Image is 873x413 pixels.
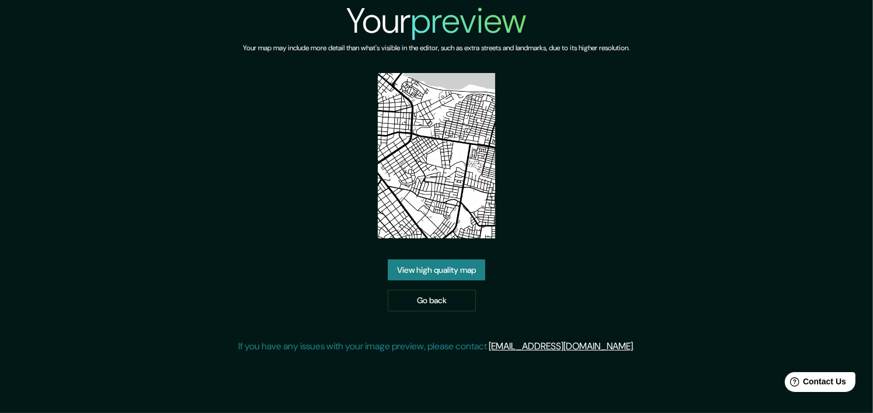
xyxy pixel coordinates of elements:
[388,290,476,311] a: Go back
[238,339,635,353] p: If you have any issues with your image preview, please contact .
[378,73,495,238] img: created-map-preview
[388,259,485,281] a: View high quality map
[244,42,630,54] h6: Your map may include more detail than what's visible in the editor, such as extra streets and lan...
[769,367,860,400] iframe: Help widget launcher
[489,340,633,352] a: [EMAIL_ADDRESS][DOMAIN_NAME]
